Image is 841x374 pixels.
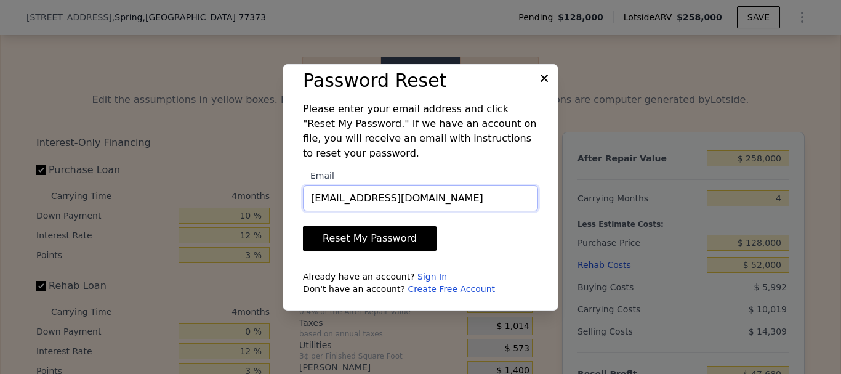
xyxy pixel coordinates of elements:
a: Create Free Account [408,284,495,294]
input: Email [303,185,538,211]
button: Reset My Password [303,226,437,251]
p: Please enter your email address and click "Reset My Password." If we have an account on file, you... [303,102,538,161]
a: Sign In [417,272,447,282]
span: Email [303,171,334,181]
div: Already have an account? Don't have an account? [303,270,538,295]
h3: Password Reset [303,70,538,92]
